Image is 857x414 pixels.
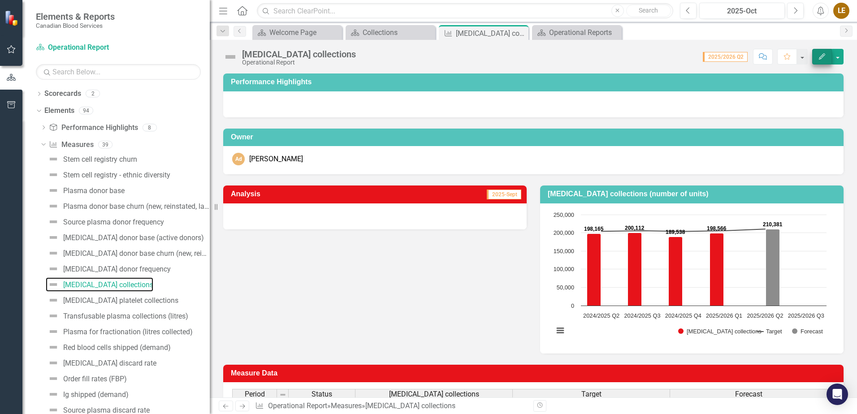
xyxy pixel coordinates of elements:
img: Not Defined [48,216,59,227]
text: 2024/2025 Q3 [624,312,660,319]
small: Canadian Blood Services [36,22,115,29]
div: [MEDICAL_DATA] donor frequency [63,265,171,273]
a: Transfusable plasma collections (litres) [46,309,188,323]
a: Red blood cells shipped (demand) [46,340,171,354]
a: Ig shipped (demand) [46,387,129,401]
a: Stem cell registry - ethnic diversity [46,168,170,182]
h3: Analysis [231,190,363,198]
div: Operational Report [242,59,356,66]
img: Not Defined [48,389,59,400]
img: 8DAGhfEEPCf229AAAAAElFTkSuQmCC [279,391,286,398]
button: View chart menu, Chart [554,324,567,337]
text: 2025/2026 Q2 [747,312,783,319]
span: [MEDICAL_DATA] collections [389,390,479,398]
a: Collections [348,27,433,38]
img: Not Defined [48,263,59,274]
img: Not Defined [48,169,59,180]
path: 2025/2026 Q1, 198,566. Whole blood collections. [710,233,724,306]
div: Plasma donor base churn (new, reinstated, lapsed) [63,203,210,211]
div: Stem cell registry churn [63,155,137,164]
a: Welcome Page [255,27,340,38]
div: Order fill rates (FBP) [63,375,127,383]
a: Operational Reports [534,27,619,38]
img: Not Defined [48,232,59,243]
span: Target [581,390,602,398]
a: [MEDICAL_DATA] collections [46,277,153,292]
path: 2024/2025 Q4, 189,538. Whole blood collections. [669,237,683,306]
text: 198,165 [584,226,604,232]
a: Operational Report [36,43,148,53]
img: Not Defined [48,185,59,196]
span: Status [312,390,332,398]
button: 2025-Oct [699,3,785,19]
img: Not Defined [48,295,59,306]
a: Plasma for fractionation (litres collected) [46,324,193,339]
img: Not Defined [48,326,59,337]
img: ClearPoint Strategy [4,10,21,26]
div: [MEDICAL_DATA] platelet collections [63,297,178,305]
button: LE [833,3,849,19]
text: 200,112 [625,225,645,231]
div: Ad [232,153,245,165]
button: Search [626,4,671,17]
span: Forecast [735,390,762,398]
div: [MEDICAL_DATA] collections [63,281,153,289]
div: Stem cell registry - ethnic diversity [63,171,170,179]
text: 189,538 [666,229,685,235]
div: [MEDICAL_DATA] collections [242,49,356,59]
a: Measures [49,140,93,150]
text: 200,000 [554,229,574,236]
input: Search Below... [36,64,201,80]
div: Plasma for fractionation (litres collected) [63,328,193,336]
text: 100,000 [554,266,574,272]
button: Show Whole blood collections [678,328,747,335]
path: 2025/2026 Q2, 210,381. Forecast. [766,229,780,306]
img: Not Defined [48,342,59,353]
text: 2024/2025 Q4 [665,312,701,319]
div: [MEDICAL_DATA] discard rate [63,359,156,367]
img: Not Defined [48,310,59,321]
path: 2024/2025 Q2, 198,165. Whole blood collections. [587,233,601,306]
text: 250,000 [554,211,574,218]
div: 94 [79,107,93,115]
div: Ig shipped (demand) [63,391,129,399]
div: [MEDICAL_DATA] collections [365,401,455,410]
h3: Measure Data [231,369,839,377]
a: Measures [331,401,362,410]
text: 0 [571,302,574,309]
g: Whole blood collections, series 1 of 3. Bar series with 6 bars. [587,215,807,306]
div: Collections [363,27,433,38]
a: Elements [44,106,74,116]
div: [MEDICAL_DATA] collections [456,28,526,39]
div: Chart. Highcharts interactive chart. [549,210,835,345]
a: [MEDICAL_DATA] discard rate [46,356,156,370]
a: Performance Highlights [49,123,138,133]
img: Not Defined [48,373,59,384]
input: Search ClearPoint... [257,3,673,19]
a: Plasma donor base [46,183,125,198]
a: Operational Report [268,401,327,410]
div: Welcome Page [269,27,340,38]
div: Plasma donor base [63,187,125,195]
button: Show Forecast [792,328,823,335]
div: Transfusable plasma collections (litres) [63,312,188,320]
text: 50,000 [557,284,574,291]
a: Stem cell registry churn [46,152,137,166]
div: 2025-Oct [702,6,782,17]
img: Not Defined [48,248,59,259]
div: 2 [86,90,100,98]
div: Red blood cells shipped (demand) [63,344,171,352]
svg: Interactive chart [549,210,831,345]
div: Operational Reports [549,27,619,38]
div: Source plasma donor frequency [63,218,164,226]
div: Open Intercom Messenger [827,384,848,405]
img: Not Defined [48,154,59,164]
a: Source plasma donor frequency [46,215,164,229]
text: 2025/2026 Q1 [706,312,742,319]
a: Scorecards [44,89,81,99]
h3: Performance Highlights [231,78,839,86]
div: » » [255,401,527,411]
text: 198,566 [707,225,727,232]
span: Search [639,7,658,14]
div: [MEDICAL_DATA] donor base churn (new, reinstated, lapsed) [63,250,210,258]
